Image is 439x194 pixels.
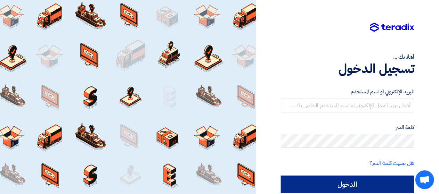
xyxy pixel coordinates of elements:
[281,124,414,132] label: كلمة السر
[281,176,414,193] input: الدخول
[415,170,434,189] div: Open chat
[370,23,414,32] img: Teradix logo
[281,61,414,76] h1: تسجيل الدخول
[281,53,414,61] div: أهلا بك ...
[370,159,414,167] a: هل نسيت كلمة السر؟
[281,88,414,96] label: البريد الإلكتروني او اسم المستخدم
[281,99,414,112] input: أدخل بريد العمل الإلكتروني او اسم المستخدم الخاص بك ...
